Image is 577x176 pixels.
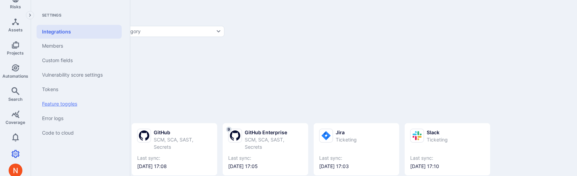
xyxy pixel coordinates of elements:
a: Tokens [37,82,122,97]
a: SlackTicketingLast sync:[DATE] 17:10 [410,129,485,170]
span: Last sync: [137,155,212,162]
span: [DATE] 17:08 [137,163,212,170]
div: SCM, SCA, SAST, Secrets [154,136,212,150]
div: GitHub Enterprise [245,129,303,136]
span: 9 [226,127,232,132]
a: Members [37,39,122,53]
span: Assets [8,27,23,32]
span: [DATE] 17:03 [319,163,394,170]
span: Projects [7,50,24,56]
div: Slack [427,129,448,136]
span: [DATE] 17:10 [410,163,485,170]
div: GitHub [154,129,212,136]
span: Risks [10,4,21,9]
span: Automations [2,74,28,79]
a: 9GitHub EnterpriseSCM, SCA, SAST, SecretsLast sync:[DATE] 17:05 [228,129,303,170]
div: Ticketing [336,136,357,143]
span: Coverage [6,120,25,125]
span: Search [8,97,22,102]
a: GitHubSCM, SCA, SAST, SecretsLast sync:[DATE] 17:08 [137,129,212,170]
a: Code to cloud [37,126,122,140]
i: Expand navigation menu [28,12,32,18]
button: Expand navigation menu [26,11,34,19]
a: Feature toggles [37,97,122,111]
a: Vulnerability score settings [37,68,122,82]
a: Custom fields [37,53,122,68]
button: Category [117,26,224,37]
span: [DATE] 17:05 [228,163,303,170]
span: Last sync: [410,155,485,162]
a: JiraTicketingLast sync:[DATE] 17:03 [319,129,394,170]
div: Ticketing [427,136,448,143]
span: Last sync: [319,155,394,162]
a: Integrations [37,25,122,39]
span: Last sync: [228,155,303,162]
div: Jira [336,129,357,136]
div: SCM, SCA, SAST, Secrets [245,136,303,150]
span: Settings [37,12,122,18]
a: Error logs [37,111,122,126]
